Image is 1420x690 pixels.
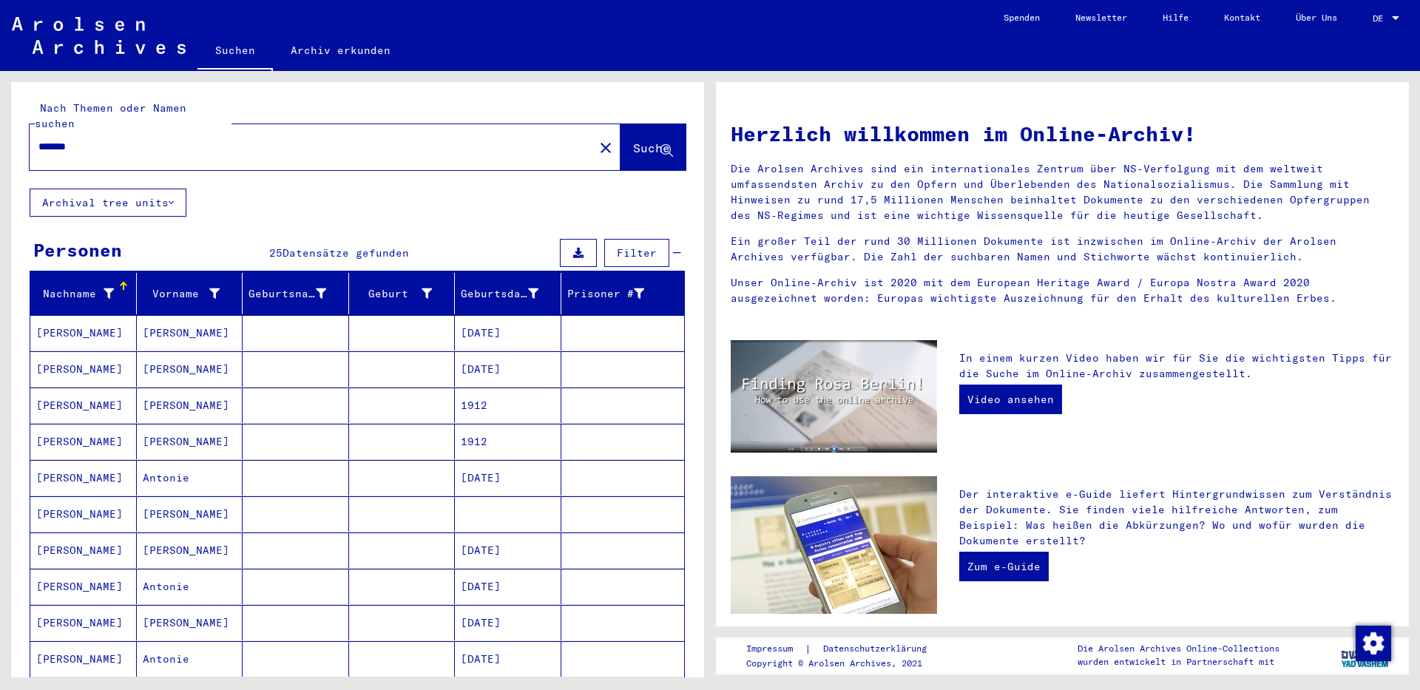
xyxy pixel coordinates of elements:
div: Geburt‏ [355,286,433,302]
p: Ein großer Teil der rund 30 Millionen Dokumente ist inzwischen im Online-Archiv der Arolsen Archi... [731,234,1394,265]
mat-cell: Antonie [137,641,243,677]
img: video.jpg [731,340,937,453]
mat-cell: [DATE] [455,605,561,640]
button: Suche [621,124,686,170]
mat-header-cell: Geburtsname [243,273,349,314]
img: yv_logo.png [1338,637,1393,674]
mat-cell: [PERSON_NAME] [137,315,243,351]
a: Archiv erkunden [273,33,408,68]
mat-cell: [PERSON_NAME] [30,424,137,459]
div: Prisoner # [567,282,667,305]
mat-cell: [PERSON_NAME] [137,388,243,423]
div: Geburtsname [248,282,348,305]
div: Prisoner # [567,286,645,302]
span: DE [1373,13,1389,24]
a: Datenschutzerklärung [811,641,944,657]
mat-header-cell: Geburt‏ [349,273,456,314]
p: Unser Online-Archiv ist 2020 mit dem European Heritage Award / Europa Nostra Award 2020 ausgezeic... [731,275,1394,306]
mat-cell: [PERSON_NAME] [30,460,137,495]
p: In einem kurzen Video haben wir für Sie die wichtigsten Tipps für die Suche im Online-Archiv zusa... [959,351,1394,382]
mat-cell: [PERSON_NAME] [137,532,243,568]
mat-cell: [PERSON_NAME] [30,532,137,568]
mat-cell: [DATE] [455,641,561,677]
mat-cell: [PERSON_NAME] [30,496,137,532]
mat-cell: [DATE] [455,532,561,568]
img: Zustimmung ändern [1356,626,1391,661]
mat-label: Nach Themen oder Namen suchen [35,101,186,130]
mat-cell: 1912 [455,388,561,423]
div: Nachname [36,286,114,302]
h1: Herzlich willkommen im Online-Archiv! [731,118,1394,149]
div: Nachname [36,282,136,305]
mat-header-cell: Prisoner # [561,273,685,314]
div: Personen [33,237,122,263]
span: Filter [617,246,657,260]
button: Clear [591,132,621,162]
div: Geburt‏ [355,282,455,305]
div: Vorname [143,282,243,305]
div: Geburtsdatum [461,282,561,305]
div: | [746,641,944,657]
mat-cell: [PERSON_NAME] [30,388,137,423]
button: Archival tree units [30,189,186,217]
mat-cell: [PERSON_NAME] [30,641,137,677]
img: eguide.jpg [731,476,937,614]
img: Arolsen_neg.svg [12,17,186,54]
mat-cell: Antonie [137,460,243,495]
mat-cell: [DATE] [455,460,561,495]
mat-cell: [PERSON_NAME] [30,605,137,640]
span: Suche [633,141,670,155]
mat-cell: Antonie [137,569,243,604]
a: Zum e-Guide [959,552,1049,581]
a: Impressum [746,641,805,657]
mat-cell: 1912 [455,424,561,459]
span: 25 [269,246,283,260]
mat-cell: [PERSON_NAME] [137,351,243,387]
mat-cell: [DATE] [455,351,561,387]
mat-header-cell: Vorname [137,273,243,314]
a: Suchen [197,33,273,71]
p: Die Arolsen Archives sind ein internationales Zentrum über NS-Verfolgung mit dem weltweit umfasse... [731,161,1394,223]
mat-cell: [PERSON_NAME] [137,424,243,459]
a: Video ansehen [959,385,1062,414]
div: Vorname [143,286,220,302]
p: Der interaktive e-Guide liefert Hintergrundwissen zum Verständnis der Dokumente. Sie finden viele... [959,487,1394,549]
mat-cell: [PERSON_NAME] [30,569,137,604]
mat-cell: [PERSON_NAME] [30,315,137,351]
mat-icon: close [597,139,615,157]
p: Copyright © Arolsen Archives, 2021 [746,657,944,670]
button: Filter [604,239,669,267]
mat-header-cell: Nachname [30,273,137,314]
div: Geburtsname [248,286,326,302]
p: wurden entwickelt in Partnerschaft mit [1078,655,1279,669]
mat-header-cell: Geburtsdatum [455,273,561,314]
mat-cell: [DATE] [455,315,561,351]
mat-cell: [PERSON_NAME] [30,351,137,387]
div: Geburtsdatum [461,286,538,302]
mat-cell: [PERSON_NAME] [137,496,243,532]
span: Datensätze gefunden [283,246,409,260]
p: Die Arolsen Archives Online-Collections [1078,642,1279,655]
mat-cell: [DATE] [455,569,561,604]
mat-cell: [PERSON_NAME] [137,605,243,640]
